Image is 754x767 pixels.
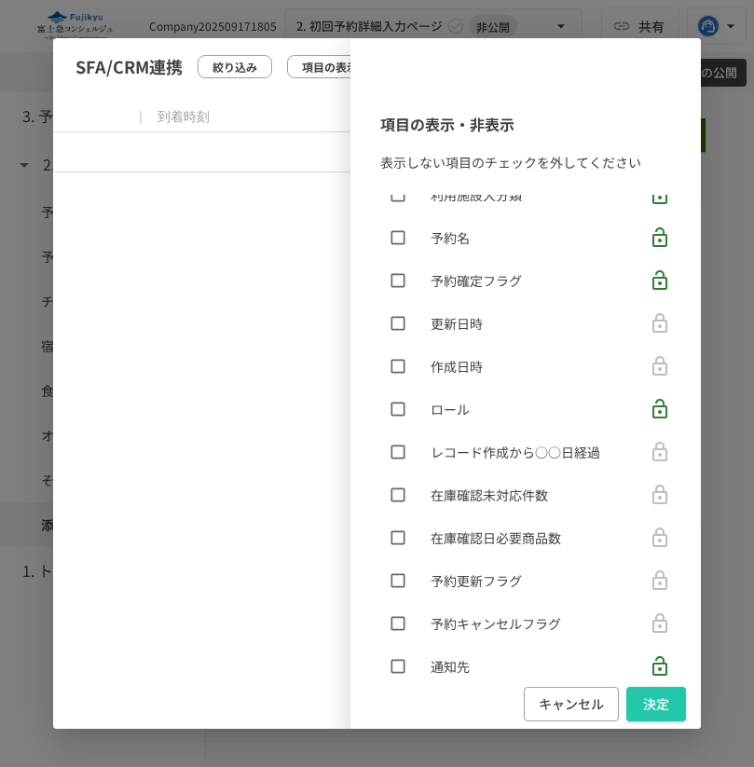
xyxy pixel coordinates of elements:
[431,313,483,334] p: 更新日時
[431,227,470,248] p: 予約名
[431,356,483,377] p: 作成日時
[431,399,470,419] p: ロール
[431,656,470,677] p: 通知先
[431,485,548,505] p: 在庫確認未対応件数
[431,270,522,291] p: 予約確定フラグ
[431,442,600,462] p: レコード作成から○○日経過
[431,527,561,548] p: 在庫確認日必要商品数
[431,570,522,591] p: 予約更新フラグ
[431,613,561,634] p: 予約キャンセルフラグ
[380,113,671,137] p: 項目の表示・非表示
[431,185,522,205] p: 利用施設大分類
[380,152,671,172] p: 表示しない項目のチェックを外してください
